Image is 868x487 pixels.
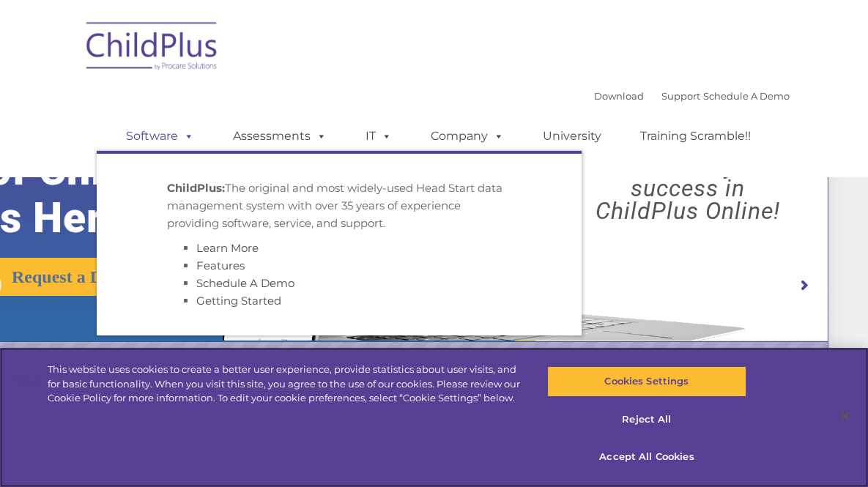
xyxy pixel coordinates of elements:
button: Accept All Cookies [547,442,747,472]
p: The original and most widely-used Head Start data management system with over 35 years of experie... [167,179,511,232]
a: Learn More [196,241,259,255]
img: ChildPlus by Procare Solutions [79,12,226,85]
a: Support [661,90,700,102]
span: Phone number [193,157,256,168]
button: Cookies Settings [547,366,747,397]
a: Schedule A Demo [703,90,790,102]
span: Last name [193,97,238,108]
a: Software [111,122,209,151]
a: Training Scramble!! [626,122,765,151]
a: Assessments [218,122,341,151]
font: | [594,90,790,102]
a: University [528,122,616,151]
div: This website uses cookies to create a better user experience, provide statistics about user visit... [48,363,521,406]
a: Download [594,90,644,102]
a: Features [196,259,245,272]
a: Schedule A Demo [196,276,294,290]
a: Company [416,122,519,151]
a: IT [351,122,407,151]
rs-layer: Boost your productivity and streamline your success in ChildPlus Online! [559,109,817,223]
button: Close [828,400,861,432]
a: Getting Started [196,294,281,308]
strong: ChildPlus: [167,181,225,195]
button: Reject All [547,404,747,435]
